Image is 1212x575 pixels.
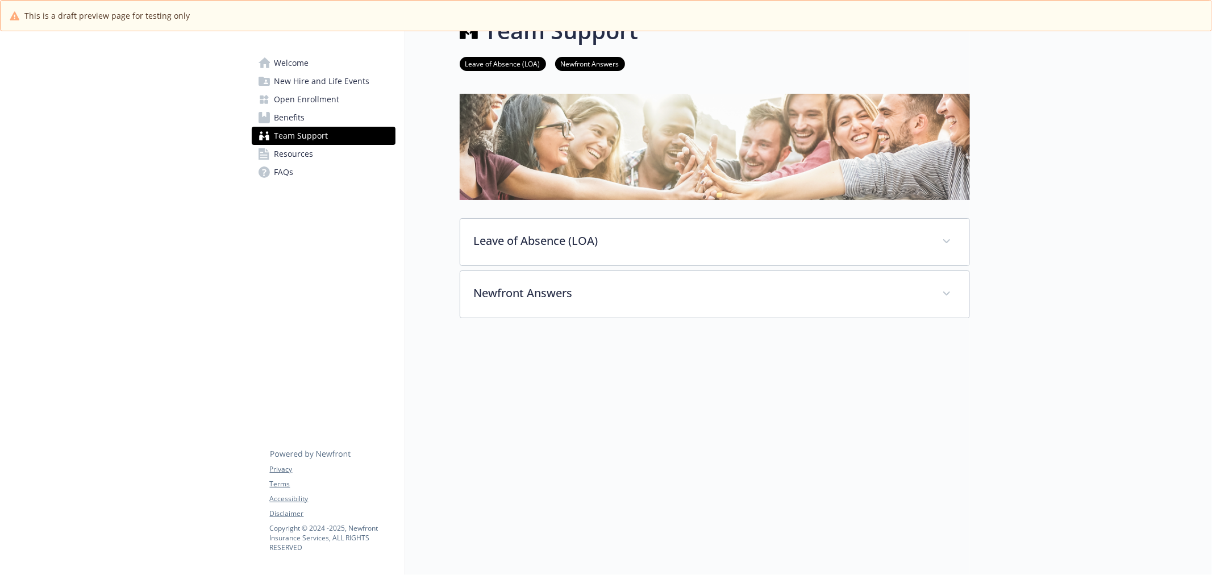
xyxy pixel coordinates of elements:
[252,72,395,90] a: New Hire and Life Events
[252,90,395,109] a: Open Enrollment
[274,163,294,181] span: FAQs
[270,494,395,504] a: Accessibility
[270,479,395,489] a: Terms
[460,219,969,265] div: Leave of Absence (LOA)
[252,54,395,72] a: Welcome
[274,72,370,90] span: New Hire and Life Events
[252,109,395,127] a: Benefits
[274,109,305,127] span: Benefits
[555,58,625,69] a: Newfront Answers
[270,523,395,552] p: Copyright © 2024 - 2025 , Newfront Insurance Services, ALL RIGHTS RESERVED
[474,232,928,249] p: Leave of Absence (LOA)
[270,464,395,474] a: Privacy
[474,285,928,302] p: Newfront Answers
[252,127,395,145] a: Team Support
[460,271,969,318] div: Newfront Answers
[252,163,395,181] a: FAQs
[274,90,340,109] span: Open Enrollment
[460,58,546,69] a: Leave of Absence (LOA)
[24,10,190,22] span: This is a draft preview page for testing only
[460,94,970,200] img: team support page banner
[252,145,395,163] a: Resources
[274,127,328,145] span: Team Support
[274,54,309,72] span: Welcome
[274,145,314,163] span: Resources
[270,509,395,519] a: Disclaimer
